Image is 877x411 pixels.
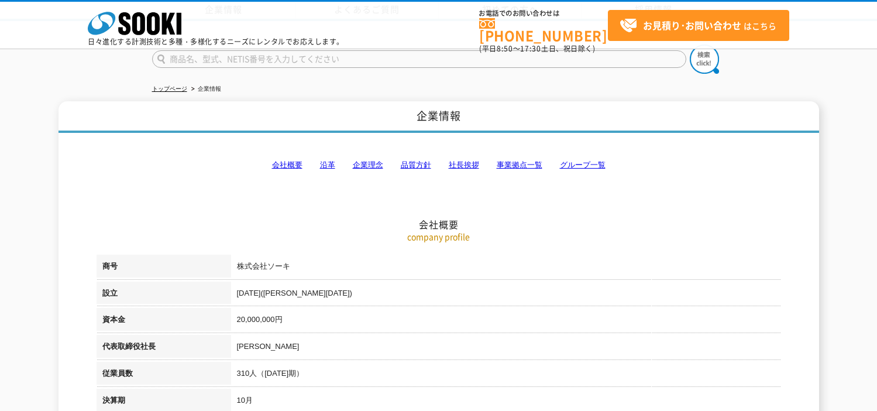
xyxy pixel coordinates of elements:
h1: 企業情報 [59,101,819,133]
span: (平日 ～ 土日、祝日除く) [479,43,595,54]
a: 社長挨拶 [449,160,479,169]
p: company profile [97,231,781,243]
a: 会社概要 [272,160,302,169]
a: トップページ [152,85,187,92]
a: お見積り･お問い合わせはこちら [608,10,789,41]
a: [PHONE_NUMBER] [479,18,608,42]
th: 代表取締役社長 [97,335,231,362]
span: お電話でのお問い合わせは [479,10,608,17]
strong: お見積り･お問い合わせ [643,18,741,32]
input: 商品名、型式、NETIS番号を入力してください [152,50,686,68]
a: 企業理念 [353,160,383,169]
th: 設立 [97,282,231,309]
p: 日々進化する計測技術と多種・多様化するニーズにレンタルでお応えします。 [88,38,344,45]
img: btn_search.png [690,44,719,74]
a: グループ一覧 [560,160,606,169]
th: 資本金 [97,308,231,335]
h2: 会社概要 [97,101,781,231]
td: 株式会社ソーキ [231,255,781,282]
span: はこちら [620,17,776,35]
span: 8:50 [497,43,513,54]
a: 沿革 [320,160,335,169]
li: 企業情報 [189,83,221,95]
th: 従業員数 [97,362,231,389]
td: [PERSON_NAME] [231,335,781,362]
td: 310人（[DATE]期） [231,362,781,389]
a: 品質方針 [401,160,431,169]
td: [DATE]([PERSON_NAME][DATE]) [231,282,781,309]
th: 商号 [97,255,231,282]
a: 事業拠点一覧 [497,160,542,169]
span: 17:30 [520,43,541,54]
td: 20,000,000円 [231,308,781,335]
